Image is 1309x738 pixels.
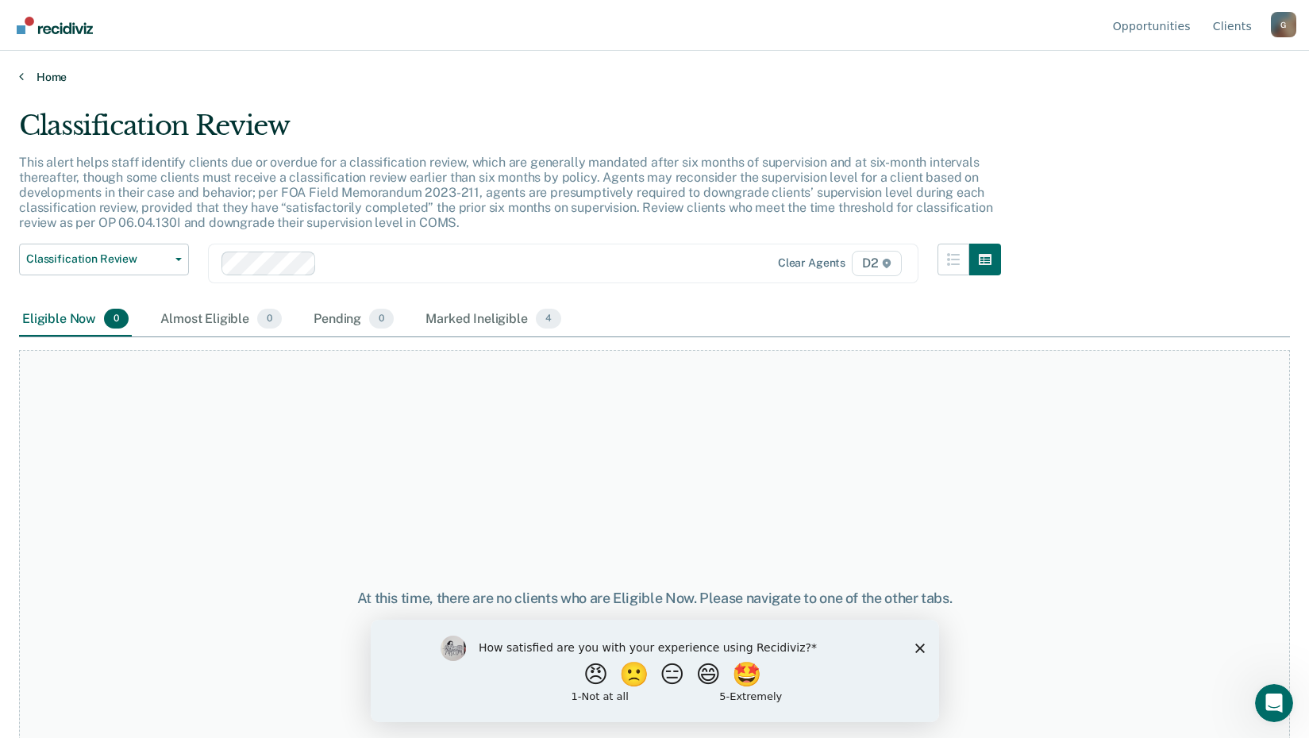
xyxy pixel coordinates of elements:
span: 0 [369,309,394,329]
div: At this time, there are no clients who are Eligible Now. Please navigate to one of the other tabs. [337,590,972,607]
iframe: Intercom live chat [1255,684,1293,722]
p: This alert helps staff identify clients due or overdue for a classification review, which are gen... [19,155,992,231]
div: Marked Ineligible4 [422,302,564,337]
a: Home [19,70,1290,84]
span: D2 [852,251,902,276]
span: 0 [257,309,282,329]
img: Recidiviz [17,17,93,34]
div: Almost Eligible0 [157,302,285,337]
span: 4 [536,309,561,329]
span: Classification Review [26,252,169,266]
button: Profile dropdown button [1271,12,1296,37]
div: G [1271,12,1296,37]
div: Classification Review [19,110,1001,155]
div: Eligible Now0 [19,302,132,337]
span: 0 [104,309,129,329]
div: Clear agents [778,256,845,270]
button: Classification Review [19,244,189,275]
div: Pending0 [310,302,397,337]
iframe: Survey by Kim from Recidiviz [371,620,939,722]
